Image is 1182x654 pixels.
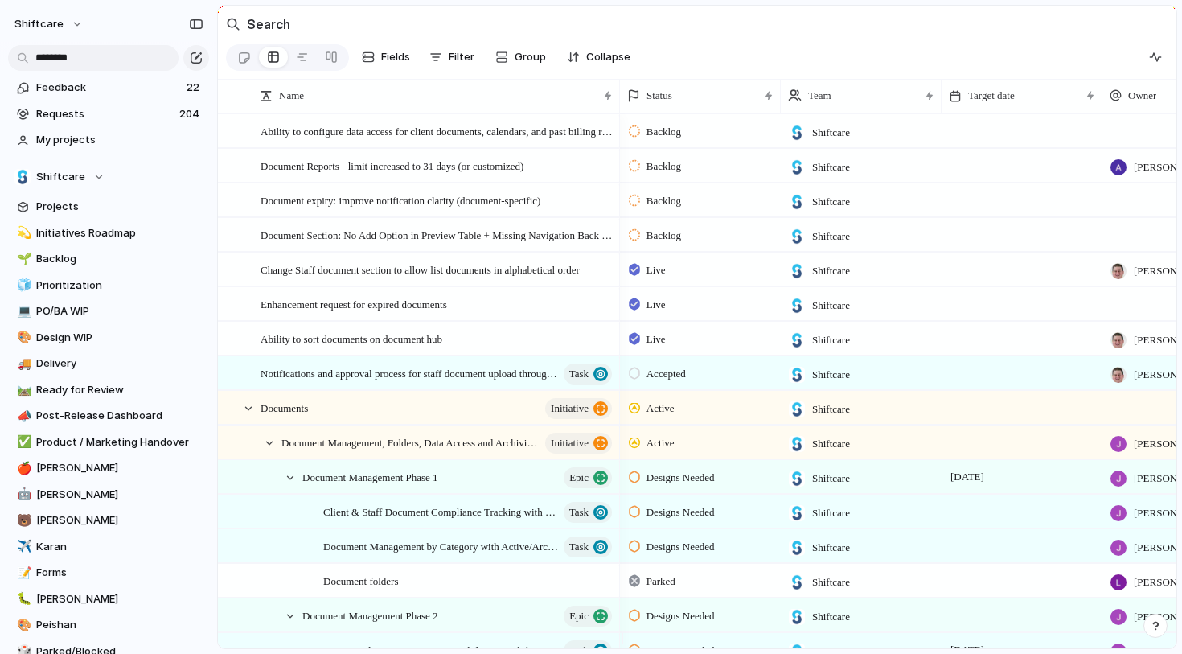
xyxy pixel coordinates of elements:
button: initiative [545,433,612,454]
span: Live [646,331,666,348]
button: 🎨 [14,330,31,346]
span: Backlog [646,193,681,209]
span: Shiftcare [812,540,850,556]
div: 🤖 [17,485,28,504]
span: Epic [569,605,589,627]
a: 🤖[PERSON_NAME] [8,483,209,507]
span: Shiftcare [812,125,850,141]
span: Product / Marketing Handover [36,434,203,450]
a: 🍎[PERSON_NAME] [8,456,209,480]
span: Client & Staff Document Compliance Tracking with Expiry-Driven Tasks [323,502,559,520]
a: 🎨Peishan [8,613,209,637]
span: Designs Needed [646,504,715,520]
div: 🛤️ [17,380,28,399]
button: Epic [564,467,612,488]
span: Document Section: No Add Option in Preview Table + Missing Navigation Back to Client [261,225,614,244]
div: 🚚 [17,355,28,373]
span: Backlog [646,158,681,175]
div: 🌱 [17,250,28,269]
span: [PERSON_NAME] [36,460,203,476]
span: [PERSON_NAME] [36,512,203,529]
span: Shiftcare [812,401,850,417]
span: [DATE] [946,467,988,487]
span: Change Staff document section to allow list documents in alphabetical order [261,260,580,278]
button: Shiftcare [8,165,209,189]
span: Designs Needed [646,470,715,486]
button: 🌱 [14,251,31,267]
button: Task [564,364,612,385]
span: Task [569,536,589,558]
span: Epic [569,467,589,489]
span: Shiftcare [812,367,850,383]
div: 🐻[PERSON_NAME] [8,508,209,533]
span: Shiftcare [812,332,850,348]
a: Projects [8,195,209,219]
div: 🎨 [17,616,28,635]
div: 🎨 [17,328,28,347]
div: 📣 [17,407,28,426]
span: Shiftcare [812,298,850,314]
span: Document Management Phase 1 [302,467,438,486]
button: 💫 [14,225,31,241]
span: initiative [551,432,589,455]
span: Live [646,297,666,313]
a: 🎨Design WIP [8,326,209,350]
span: Shiftcare [812,471,850,487]
a: 📝Forms [8,561,209,585]
div: 💫 [17,224,28,242]
a: 💻PO/BA WIP [8,299,209,323]
div: ✈️ [17,537,28,556]
a: 🚚Delivery [8,352,209,376]
span: Shiftcare [812,159,850,175]
button: Epic [564,606,612,627]
span: Parked [646,574,675,590]
button: ✅ [14,434,31,450]
span: Accepted [646,366,686,382]
button: Filter [423,44,481,70]
button: 🍎 [14,460,31,476]
span: Initiatives Roadmap [36,225,203,241]
a: ✈️Karan [8,535,209,559]
a: ✅Product / Marketing Handover [8,430,209,455]
span: Live [646,262,666,278]
a: Feedback22 [8,76,209,100]
span: Designs Needed [646,608,715,624]
div: 💻 [17,302,28,321]
div: 📝 [17,564,28,582]
span: Status [646,88,672,104]
button: 🐻 [14,512,31,529]
span: Peishan [36,617,203,633]
span: Collapse [586,49,630,65]
button: 🤖 [14,487,31,503]
span: My projects [36,132,203,148]
div: 🍎 [17,459,28,478]
button: initiative [545,398,612,419]
span: Backlog [646,228,681,244]
span: Group [515,49,546,65]
span: initiative [551,397,589,420]
div: 🧊Prioritization [8,274,209,298]
a: 📣Post-Release Dashboard [8,404,209,428]
button: 🐛 [14,591,31,607]
span: Owner [1128,88,1156,104]
span: 22 [187,80,203,96]
span: Active [646,401,675,417]
button: 💻 [14,303,31,319]
button: Task [564,537,612,557]
a: 💫Initiatives Roadmap [8,221,209,245]
div: 🐛 [17,590,28,608]
div: 🐛[PERSON_NAME] [8,587,209,611]
span: Delivery [36,356,203,372]
span: Document Management Phase 2 [302,606,438,624]
span: Backlog [646,124,681,140]
a: 🛤️Ready for Review [8,378,209,402]
span: Shiftcare [812,228,850,245]
button: Fields [355,44,417,70]
span: Shiftcare [812,263,850,279]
